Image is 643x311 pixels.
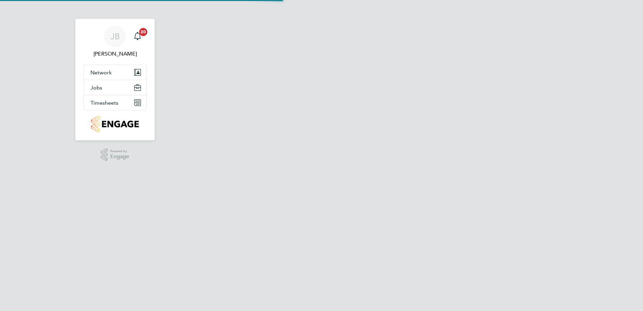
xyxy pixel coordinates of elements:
button: Network [84,65,146,80]
span: Jobs [90,84,102,91]
span: Timesheets [90,100,118,106]
img: countryside-properties-logo-retina.png [91,116,139,132]
a: Go to home page [83,116,147,132]
span: 20 [139,28,147,36]
a: JB[PERSON_NAME] [83,26,147,58]
button: Timesheets [84,95,146,110]
span: Powered by [110,148,129,154]
span: JB [111,32,120,41]
span: Network [90,69,112,76]
button: Jobs [84,80,146,95]
span: Engage [110,154,129,160]
span: Jamie Bayliss [83,50,147,58]
a: 20 [131,26,144,47]
a: Powered byEngage [101,148,129,161]
nav: Main navigation [75,19,155,140]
